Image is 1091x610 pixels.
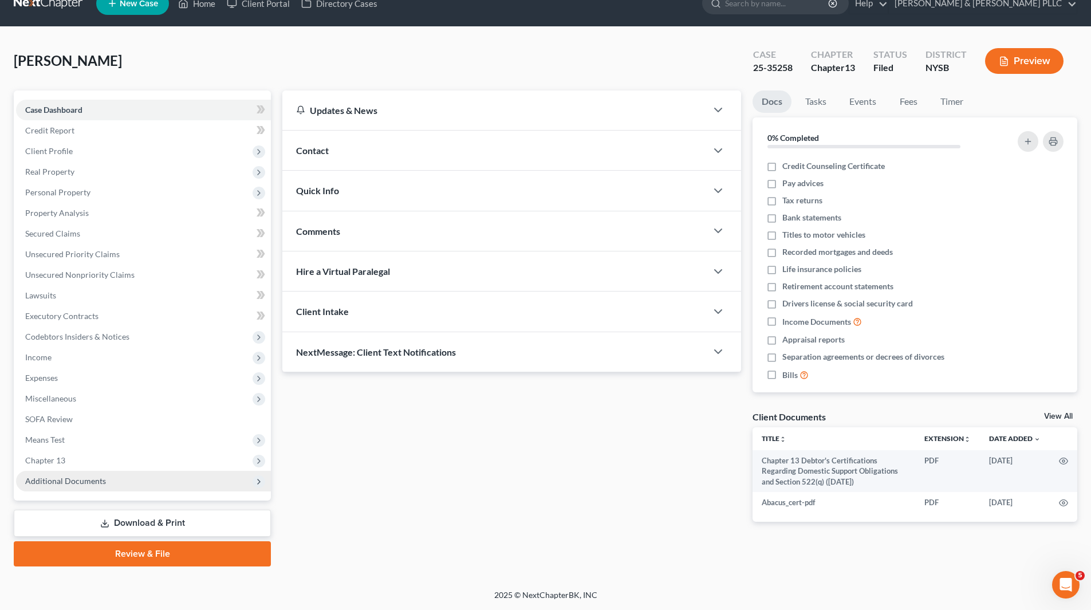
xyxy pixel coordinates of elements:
[296,347,456,357] span: NextMessage: Client Text Notifications
[16,265,271,285] a: Unsecured Nonpriority Claims
[25,393,76,403] span: Miscellaneous
[25,105,82,115] span: Case Dashboard
[779,436,786,443] i: unfold_more
[25,455,65,465] span: Chapter 13
[782,178,824,189] span: Pay advices
[16,223,271,244] a: Secured Claims
[25,311,99,321] span: Executory Contracts
[25,229,80,238] span: Secured Claims
[796,90,836,113] a: Tasks
[782,212,841,223] span: Bank statements
[989,434,1041,443] a: Date Added expand_more
[925,61,967,74] div: NYSB
[890,90,927,113] a: Fees
[924,434,971,443] a: Extensionunfold_more
[25,146,73,156] span: Client Profile
[782,351,944,363] span: Separation agreements or decrees of divorces
[25,414,73,424] span: SOFA Review
[14,541,271,566] a: Review & File
[753,492,915,513] td: Abacus_cert-pdf
[840,90,885,113] a: Events
[16,244,271,265] a: Unsecured Priority Claims
[915,450,980,492] td: PDF
[782,298,913,309] span: Drivers license & social security card
[753,450,915,492] td: Chapter 13 Debtor's Certifications Regarding Domestic Support Obligations and Section 522(q) ([DA...
[753,48,793,61] div: Case
[964,436,971,443] i: unfold_more
[16,409,271,430] a: SOFA Review
[1076,571,1085,580] span: 5
[782,281,893,292] span: Retirement account statements
[25,352,52,362] span: Income
[753,90,791,113] a: Docs
[296,306,349,317] span: Client Intake
[767,133,819,143] strong: 0% Completed
[845,62,855,73] span: 13
[873,48,907,61] div: Status
[782,263,861,275] span: Life insurance policies
[14,510,271,537] a: Download & Print
[25,125,74,135] span: Credit Report
[925,48,967,61] div: District
[782,195,822,206] span: Tax returns
[753,61,793,74] div: 25-35258
[16,100,271,120] a: Case Dashboard
[753,411,826,423] div: Client Documents
[25,249,120,259] span: Unsecured Priority Claims
[931,90,972,113] a: Timer
[980,450,1050,492] td: [DATE]
[782,229,865,241] span: Titles to motor vehicles
[782,316,851,328] span: Income Documents
[16,203,271,223] a: Property Analysis
[985,48,1064,74] button: Preview
[25,373,58,383] span: Expenses
[296,145,329,156] span: Contact
[25,435,65,444] span: Means Test
[873,61,907,74] div: Filed
[25,187,90,197] span: Personal Property
[296,266,390,277] span: Hire a Virtual Paralegal
[296,185,339,196] span: Quick Info
[25,270,135,280] span: Unsecured Nonpriority Claims
[782,369,798,381] span: Bills
[1034,436,1041,443] i: expand_more
[811,48,855,61] div: Chapter
[219,589,872,610] div: 2025 © NextChapterBK, INC
[16,120,271,141] a: Credit Report
[1044,412,1073,420] a: View All
[1052,571,1080,599] iframe: Intercom live chat
[25,167,74,176] span: Real Property
[980,492,1050,513] td: [DATE]
[762,434,786,443] a: Titleunfold_more
[296,226,340,237] span: Comments
[782,160,885,172] span: Credit Counseling Certificate
[25,208,89,218] span: Property Analysis
[25,332,129,341] span: Codebtors Insiders & Notices
[782,334,845,345] span: Appraisal reports
[296,104,693,116] div: Updates & News
[915,492,980,513] td: PDF
[811,61,855,74] div: Chapter
[25,476,106,486] span: Additional Documents
[25,290,56,300] span: Lawsuits
[14,52,122,69] span: [PERSON_NAME]
[782,246,893,258] span: Recorded mortgages and deeds
[16,306,271,326] a: Executory Contracts
[16,285,271,306] a: Lawsuits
